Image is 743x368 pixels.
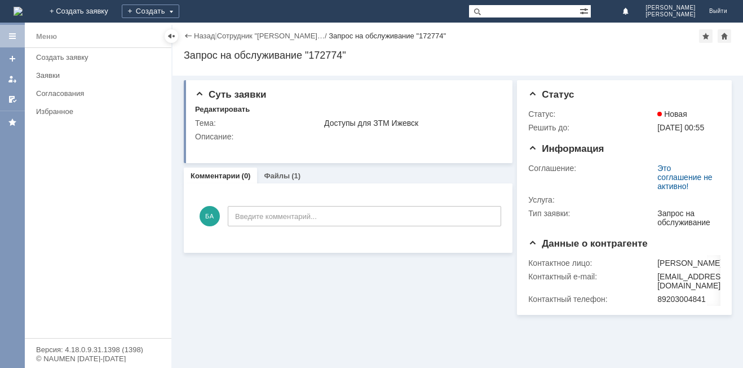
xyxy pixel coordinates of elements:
div: Заявки [36,71,165,80]
span: Суть заявки [195,89,266,100]
div: (1) [291,172,300,180]
span: [PERSON_NAME] [645,11,696,18]
div: Согласования [36,89,165,98]
div: Версия: 4.18.0.9.31.1398 (1398) [36,346,160,353]
a: Перейти на домашнюю страницу [14,7,23,16]
div: [EMAIL_ADDRESS][DOMAIN_NAME] [657,272,728,290]
div: Решить до: [528,123,655,132]
a: Создать заявку [32,49,169,66]
span: БА [200,206,220,226]
div: | [215,31,216,40]
div: Запрос на обслуживание "172774" [329,32,446,40]
div: Создать заявку [36,53,165,62]
div: (0) [242,172,251,180]
a: Это соглашение не активно! [657,164,712,191]
div: Запрос на обслуживание "172774" [184,50,732,61]
div: Соглашение: [528,164,655,173]
div: Контактное лицо: [528,259,655,268]
a: Создать заявку [3,50,21,68]
div: / [217,32,329,40]
div: Услуга: [528,195,655,204]
a: Назад [194,32,215,40]
a: Согласования [32,85,169,102]
div: Запрос на обслуживание [657,209,716,227]
span: Информация [528,143,604,154]
a: Мои заявки [3,70,21,88]
img: logo [14,7,23,16]
span: [DATE] 00:55 [657,123,704,132]
div: 89203004841 [657,295,728,304]
div: Описание: [195,132,501,141]
div: Контактный e-mail: [528,272,655,281]
div: Меню [36,30,57,43]
div: Сделать домашней страницей [718,29,731,43]
a: Мои согласования [3,90,21,108]
div: Доступы для ЗТМ Ижевск [324,119,498,128]
div: Тип заявки: [528,209,655,218]
div: © NAUMEN [DATE]-[DATE] [36,355,160,362]
div: Добавить в избранное [699,29,713,43]
a: Заявки [32,67,169,84]
span: Данные о контрагенте [528,238,648,249]
div: Скрыть меню [165,29,178,43]
a: Комментарии [191,172,240,180]
span: Расширенный поиск [580,5,591,16]
div: Создать [122,5,179,18]
div: Редактировать [195,105,250,114]
div: Статус: [528,109,655,119]
a: Сотрудник "[PERSON_NAME]… [217,32,325,40]
span: Статус [528,89,574,100]
span: Новая [657,109,687,119]
div: Избранное [36,107,152,116]
div: Контактный телефон: [528,295,655,304]
a: Файлы [264,172,290,180]
div: [PERSON_NAME] [657,259,728,268]
span: [PERSON_NAME] [645,5,696,11]
div: Тема: [195,119,322,128]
